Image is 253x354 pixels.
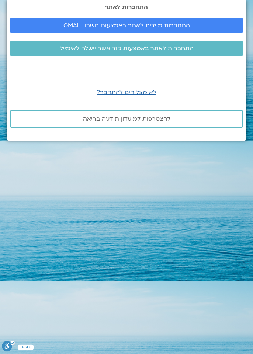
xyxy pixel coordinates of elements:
[10,18,243,33] a: התחברות מיידית לאתר באמצעות חשבון GMAIL
[10,110,243,128] a: להצטרפות למועדון תודעה בריאה
[60,45,194,52] span: התחברות לאתר באמצעות קוד אשר יישלח לאימייל
[10,41,243,56] a: התחברות לאתר באמצעות קוד אשר יישלח לאימייל
[97,88,156,96] a: לא מצליחים להתחבר?
[63,22,190,29] span: התחברות מיידית לאתר באמצעות חשבון GMAIL
[83,116,170,122] span: להצטרפות למועדון תודעה בריאה
[10,4,243,10] h2: התחברות לאתר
